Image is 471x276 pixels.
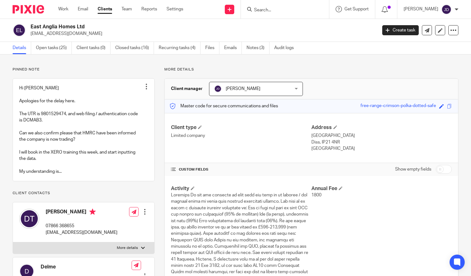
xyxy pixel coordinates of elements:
p: Master code for secure communications and files [169,103,278,109]
p: [GEOGRAPHIC_DATA] [311,145,452,152]
p: Pinned note [13,67,155,72]
p: [PERSON_NAME] [404,6,438,12]
img: svg%3E [214,85,222,93]
a: Client tasks (0) [77,42,111,54]
div: free-range-crimson-polka-dotted-safe [360,103,436,110]
h4: Address [311,124,452,131]
a: Team [122,6,132,12]
p: Limited company [171,132,311,139]
p: Diss, IP21 4NR [311,139,452,145]
a: Notes (3) [247,42,270,54]
i: Primary [89,209,96,215]
h4: Activity [171,185,311,192]
a: Emails [224,42,242,54]
a: Recurring tasks (4) [159,42,201,54]
img: Pixie [13,5,44,14]
a: Settings [167,6,183,12]
a: Details [13,42,31,54]
p: Client contacts [13,191,155,196]
label: Show empty fields [395,166,431,172]
h4: CUSTOM FIELDS [171,167,311,172]
p: More details [164,67,458,72]
h4: Annual Fee [311,185,452,192]
p: [GEOGRAPHIC_DATA] [311,132,452,139]
a: Open tasks (25) [36,42,72,54]
h4: Client type [171,124,311,131]
a: Email [78,6,88,12]
h2: East Anglia Homes Ltd [31,24,304,30]
a: Work [58,6,68,12]
h4: Delme [41,264,132,270]
p: More details [117,245,138,251]
a: Files [205,42,219,54]
p: 07866 368655 [46,223,117,229]
span: 1800 [311,193,321,197]
span: [PERSON_NAME] [226,87,260,91]
img: svg%3E [441,4,451,14]
a: Clients [98,6,112,12]
p: [EMAIL_ADDRESS][DOMAIN_NAME] [31,31,373,37]
a: Audit logs [274,42,298,54]
a: Create task [382,25,419,35]
span: Get Support [344,7,369,11]
h4: [PERSON_NAME] [46,209,117,217]
input: Search [253,8,310,13]
a: Closed tasks (16) [115,42,154,54]
img: svg%3E [13,24,26,37]
img: svg%3E [19,209,39,229]
p: [EMAIL_ADDRESS][DOMAIN_NAME] [46,229,117,236]
h3: Client manager [171,86,203,92]
a: Reports [141,6,157,12]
